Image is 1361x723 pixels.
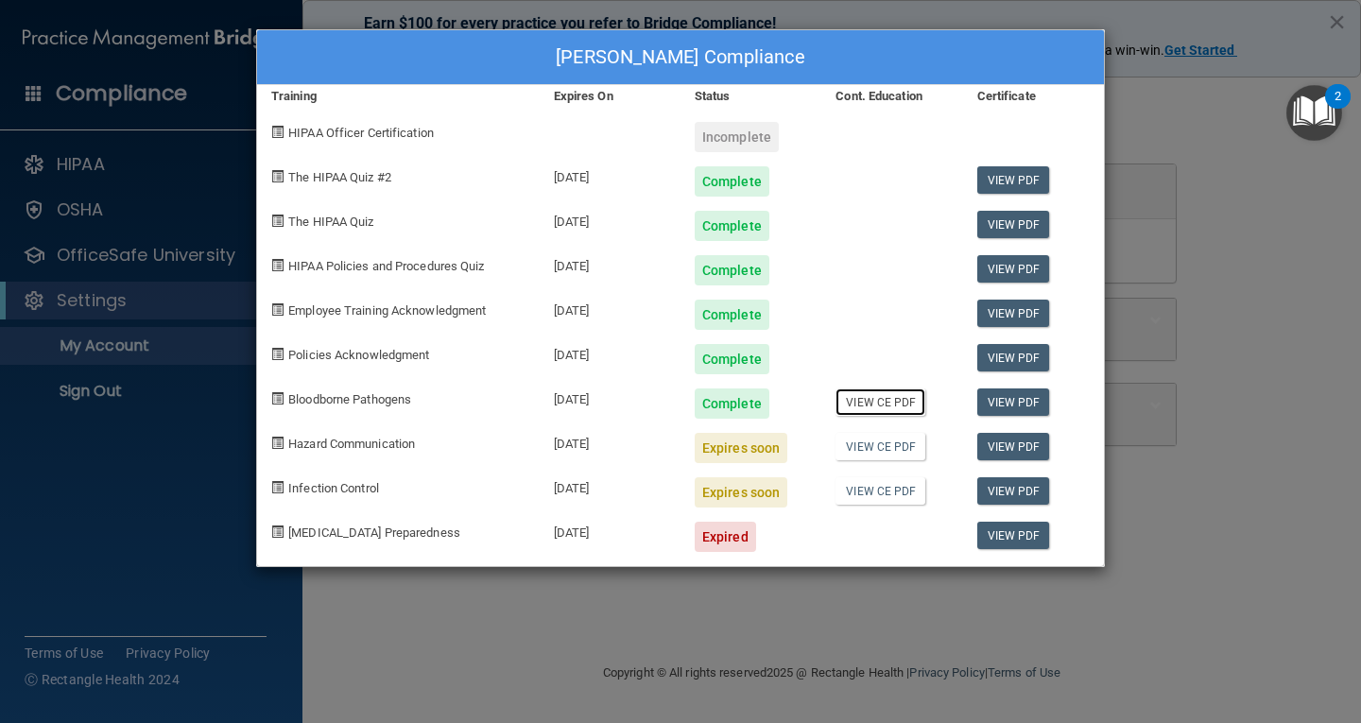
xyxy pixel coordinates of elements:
[288,303,486,318] span: Employee Training Acknowledgment
[977,255,1050,283] a: View PDF
[695,122,779,152] div: Incomplete
[540,374,680,419] div: [DATE]
[977,477,1050,505] a: View PDF
[695,388,769,419] div: Complete
[695,477,787,508] div: Expires soon
[1335,96,1341,121] div: 2
[540,85,680,108] div: Expires On
[540,330,680,374] div: [DATE]
[977,522,1050,549] a: View PDF
[836,388,925,416] a: View CE PDF
[1286,85,1342,141] button: Open Resource Center, 2 new notifications
[540,197,680,241] div: [DATE]
[821,85,962,108] div: Cont. Education
[977,388,1050,416] a: View PDF
[977,211,1050,238] a: View PDF
[257,85,540,108] div: Training
[540,152,680,197] div: [DATE]
[977,300,1050,327] a: View PDF
[695,166,769,197] div: Complete
[540,419,680,463] div: [DATE]
[836,433,925,460] a: View CE PDF
[695,211,769,241] div: Complete
[288,437,415,451] span: Hazard Communication
[540,285,680,330] div: [DATE]
[288,525,460,540] span: [MEDICAL_DATA] Preparedness
[288,348,429,362] span: Policies Acknowledgment
[540,508,680,552] div: [DATE]
[695,433,787,463] div: Expires soon
[288,215,373,229] span: The HIPAA Quiz
[288,481,379,495] span: Infection Control
[977,166,1050,194] a: View PDF
[836,477,925,505] a: View CE PDF
[288,392,411,406] span: Bloodborne Pathogens
[977,433,1050,460] a: View PDF
[288,126,434,140] span: HIPAA Officer Certification
[963,85,1104,108] div: Certificate
[288,259,484,273] span: HIPAA Policies and Procedures Quiz
[288,170,391,184] span: The HIPAA Quiz #2
[695,255,769,285] div: Complete
[540,463,680,508] div: [DATE]
[695,522,756,552] div: Expired
[680,85,821,108] div: Status
[695,344,769,374] div: Complete
[695,300,769,330] div: Complete
[257,30,1104,85] div: [PERSON_NAME] Compliance
[540,241,680,285] div: [DATE]
[977,344,1050,371] a: View PDF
